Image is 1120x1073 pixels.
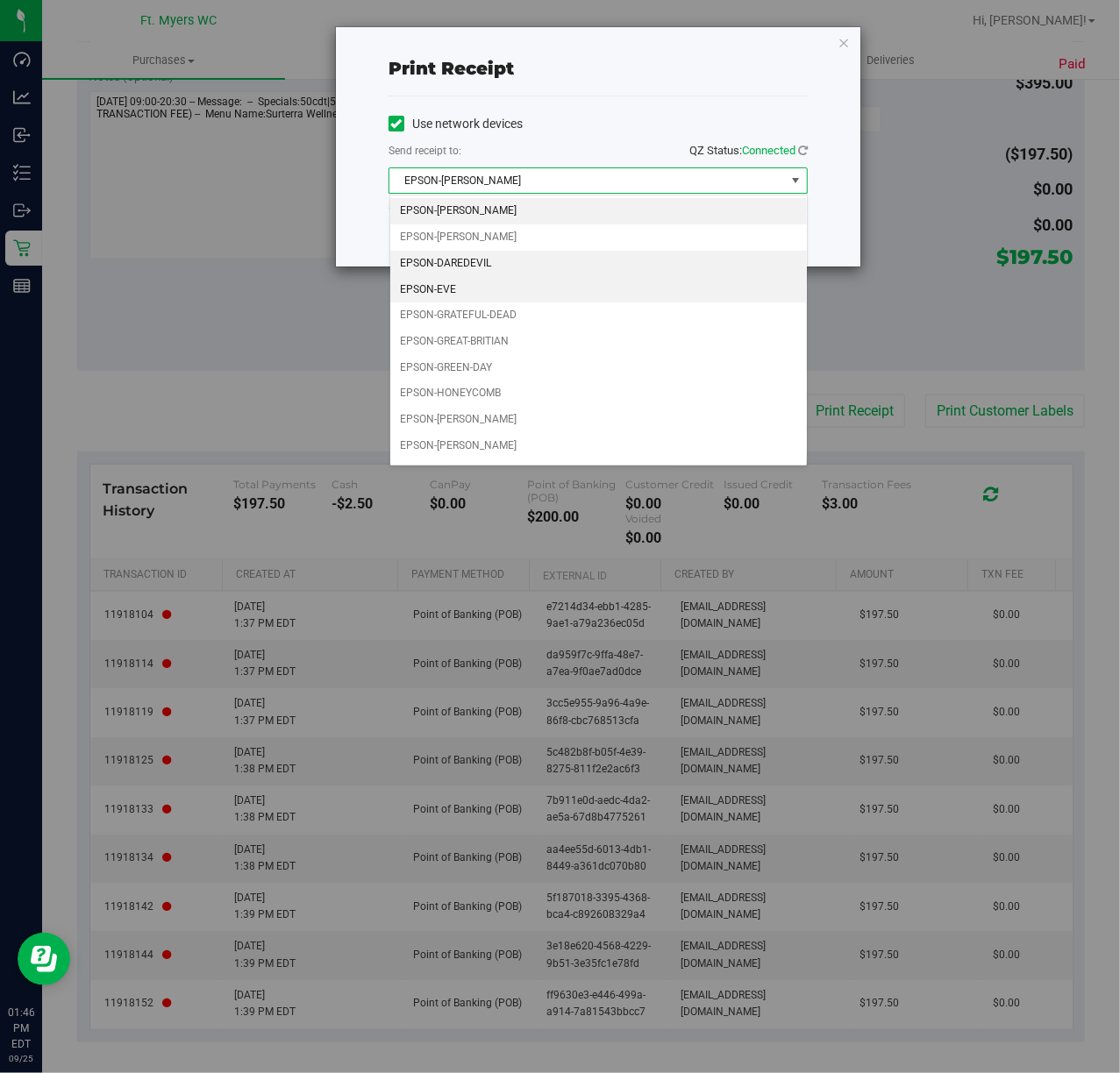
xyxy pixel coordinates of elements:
li: EPSON-GRATEFUL-DEAD [390,302,807,329]
li: EPSON-DAREDEVIL [390,251,807,277]
span: select [785,168,807,193]
li: EPSON-GREAT-BRITIAN [390,329,807,355]
li: EPSON-EVE [390,277,807,303]
label: Use network devices [389,115,523,133]
li: EPSON-[PERSON_NAME] [390,224,807,251]
span: Print receipt [389,58,514,79]
iframe: Resource center [18,933,70,985]
li: EPSON-[PERSON_NAME] [390,407,807,433]
li: EPSON-[PERSON_NAME] [390,198,807,224]
span: EPSON-[PERSON_NAME] [389,168,785,193]
li: EPSON-[PERSON_NAME] [390,433,807,459]
span: QZ Status: [689,144,808,157]
span: Connected [742,144,795,157]
li: EPSON-HONEYCOMB [390,380,807,407]
li: EPSON-GREEN-DAY [390,355,807,381]
label: Send receipt to: [389,143,461,159]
